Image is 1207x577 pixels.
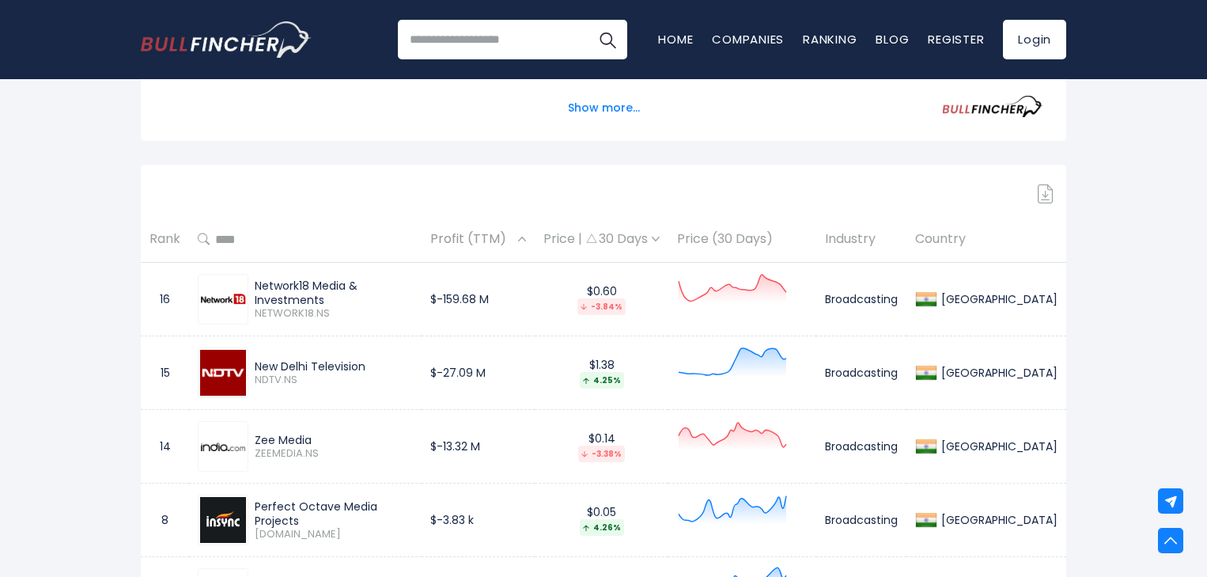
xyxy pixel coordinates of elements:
[876,31,909,47] a: Blog
[255,447,413,461] span: ZEEMEDIA.NS
[816,263,906,336] td: Broadcasting
[141,21,311,58] a: Go to homepage
[558,95,649,121] button: Show more...
[422,484,535,557] td: $-3.83 k
[141,336,189,410] td: 15
[580,519,624,536] div: 4.26%
[1003,20,1066,59] a: Login
[578,446,625,462] div: -3.38%
[543,431,660,462] div: $0.14
[141,263,189,336] td: 16
[422,336,535,410] td: $-27.09 M
[141,410,189,484] td: 14
[816,216,906,263] th: Industry
[580,372,624,389] div: 4.25%
[430,227,514,252] span: Profit (TTM)
[255,528,413,541] span: [DOMAIN_NAME]
[200,294,246,305] img: NETWORK18.NS.png
[200,497,246,543] img: OCTAVE.BO.png
[200,442,246,451] img: ZEEMEDIA.NS.png
[937,513,1058,527] div: [GEOGRAPHIC_DATA]
[937,366,1058,380] div: [GEOGRAPHIC_DATA]
[543,284,660,315] div: $0.60
[255,279,413,307] div: Network18 Media & Investments
[588,20,627,59] button: Search
[712,31,784,47] a: Companies
[577,298,626,315] div: -3.84%
[422,410,535,484] td: $-13.32 M
[255,499,413,528] div: Perfect Octave Media Projects
[543,358,660,389] div: $1.38
[803,31,857,47] a: Ranking
[255,307,413,321] span: NETWORK18.NS
[141,216,189,263] th: Rank
[937,292,1058,306] div: [GEOGRAPHIC_DATA]
[255,433,413,447] div: Zee Media
[816,484,906,557] td: Broadcasting
[141,21,312,58] img: Bullfincher logo
[255,374,413,387] span: NDTV.NS
[658,31,693,47] a: Home
[937,439,1058,454] div: [GEOGRAPHIC_DATA]
[906,216,1066,263] th: Country
[668,216,816,263] th: Price (30 Days)
[816,336,906,410] td: Broadcasting
[200,350,246,396] img: NDTV.NS.png
[422,263,535,336] td: $-159.68 M
[928,31,984,47] a: Register
[543,505,660,536] div: $0.05
[816,410,906,484] td: Broadcasting
[543,231,660,248] div: Price | 30 Days
[255,359,413,374] div: New Delhi Television
[141,484,189,557] td: 8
